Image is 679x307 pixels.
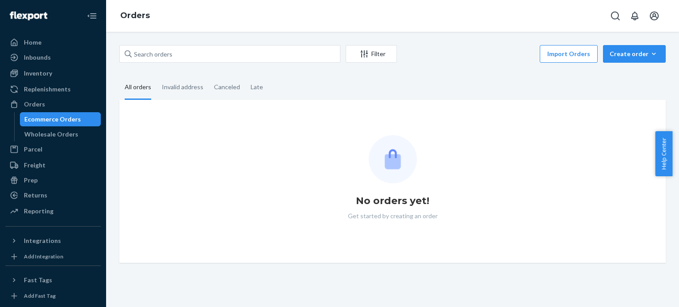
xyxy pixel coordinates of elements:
[346,45,397,63] button: Filter
[5,204,101,218] a: Reporting
[5,234,101,248] button: Integrations
[5,97,101,111] a: Orders
[5,291,101,301] a: Add Fast Tag
[214,76,240,99] div: Canceled
[119,45,340,63] input: Search orders
[5,82,101,96] a: Replenishments
[83,7,101,25] button: Close Navigation
[24,253,63,260] div: Add Integration
[24,292,56,299] div: Add Fast Tag
[24,176,38,185] div: Prep
[24,191,47,200] div: Returns
[5,173,101,187] a: Prep
[346,49,397,58] div: Filter
[356,194,429,208] h1: No orders yet!
[24,276,52,284] div: Fast Tags
[24,130,78,139] div: Wholesale Orders
[251,76,263,99] div: Late
[10,11,47,20] img: Flexport logo
[120,11,150,20] a: Orders
[348,212,438,220] p: Get started by creating an order
[645,7,663,25] button: Open account menu
[24,85,71,94] div: Replenishments
[24,100,45,109] div: Orders
[24,145,42,154] div: Parcel
[5,273,101,287] button: Fast Tags
[24,115,81,124] div: Ecommerce Orders
[5,188,101,202] a: Returns
[540,45,598,63] button: Import Orders
[607,7,624,25] button: Open Search Box
[5,158,101,172] a: Freight
[5,35,101,49] a: Home
[125,76,151,100] div: All orders
[113,3,157,29] ol: breadcrumbs
[626,7,644,25] button: Open notifications
[162,76,203,99] div: Invalid address
[655,131,672,176] button: Help Center
[24,53,51,62] div: Inbounds
[369,135,417,183] img: Empty list
[5,50,101,64] a: Inbounds
[24,69,52,78] div: Inventory
[5,251,101,262] a: Add Integration
[20,112,101,126] a: Ecommerce Orders
[24,236,61,245] div: Integrations
[5,142,101,156] a: Parcel
[20,127,101,141] a: Wholesale Orders
[610,49,659,58] div: Create order
[5,66,101,80] a: Inventory
[24,161,46,170] div: Freight
[603,45,666,63] button: Create order
[24,38,42,47] div: Home
[24,207,53,216] div: Reporting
